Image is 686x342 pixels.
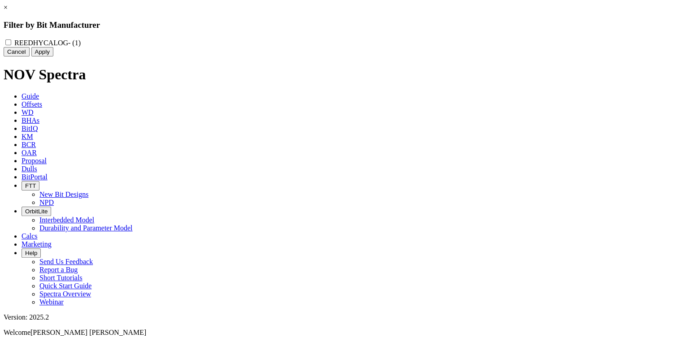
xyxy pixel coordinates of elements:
a: Webinar [39,298,64,306]
span: BitIQ [22,125,38,132]
span: Calcs [22,232,38,240]
span: BitPortal [22,173,48,181]
span: Proposal [22,157,47,165]
span: FTT [25,182,36,189]
span: [PERSON_NAME] [PERSON_NAME] [30,329,146,336]
span: - (1) [68,39,81,47]
span: Help [25,250,37,256]
h1: NOV Spectra [4,66,682,83]
span: OrbitLite [25,208,48,215]
h3: Filter by Bit Manufacturer [4,20,682,30]
a: Durability and Parameter Model [39,224,133,232]
a: NPD [39,199,54,206]
button: Cancel [4,47,30,56]
a: Spectra Overview [39,290,91,298]
a: Send Us Feedback [39,258,93,265]
a: × [4,4,8,11]
span: KM [22,133,33,140]
a: Report a Bug [39,266,78,273]
span: WD [22,108,34,116]
span: BHAs [22,117,39,124]
div: Version: 2025.2 [4,313,682,321]
a: Short Tutorials [39,274,82,281]
a: Interbedded Model [39,216,94,224]
label: REEDHYCALOG [14,39,81,47]
span: OAR [22,149,37,156]
a: Quick Start Guide [39,282,91,290]
span: Dulls [22,165,37,173]
p: Welcome [4,329,682,337]
span: Marketing [22,240,52,248]
span: BCR [22,141,36,148]
a: New Bit Designs [39,190,88,198]
button: Apply [31,47,53,56]
span: Offsets [22,100,42,108]
span: Guide [22,92,39,100]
